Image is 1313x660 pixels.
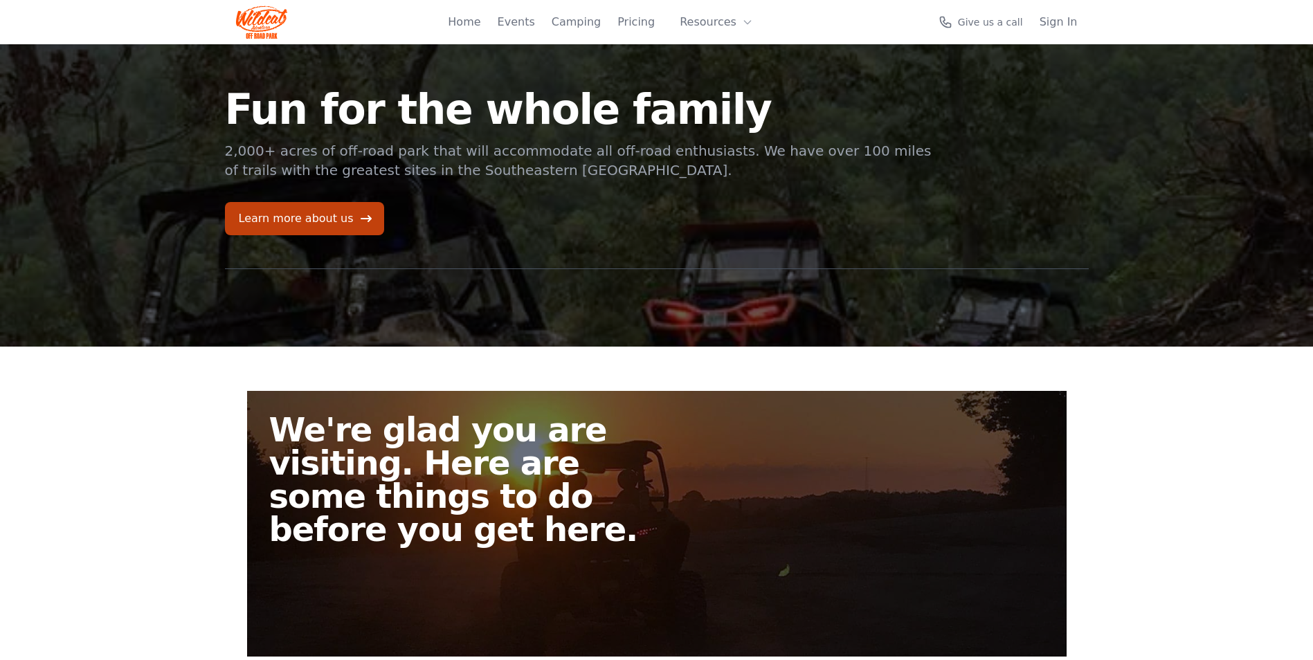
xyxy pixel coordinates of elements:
[958,15,1023,29] span: Give us a call
[552,14,601,30] a: Camping
[617,14,655,30] a: Pricing
[498,14,535,30] a: Events
[269,413,668,546] h2: We're glad you are visiting. Here are some things to do before you get here.
[225,89,934,130] h1: Fun for the whole family
[448,14,480,30] a: Home
[225,202,384,235] a: Learn more about us
[671,8,761,36] button: Resources
[1040,14,1078,30] a: Sign In
[247,391,1067,657] a: We're glad you are visiting. Here are some things to do before you get here.
[236,6,288,39] img: Wildcat Logo
[225,141,934,180] p: 2,000+ acres of off-road park that will accommodate all off-road enthusiasts. We have over 100 mi...
[939,15,1023,29] a: Give us a call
